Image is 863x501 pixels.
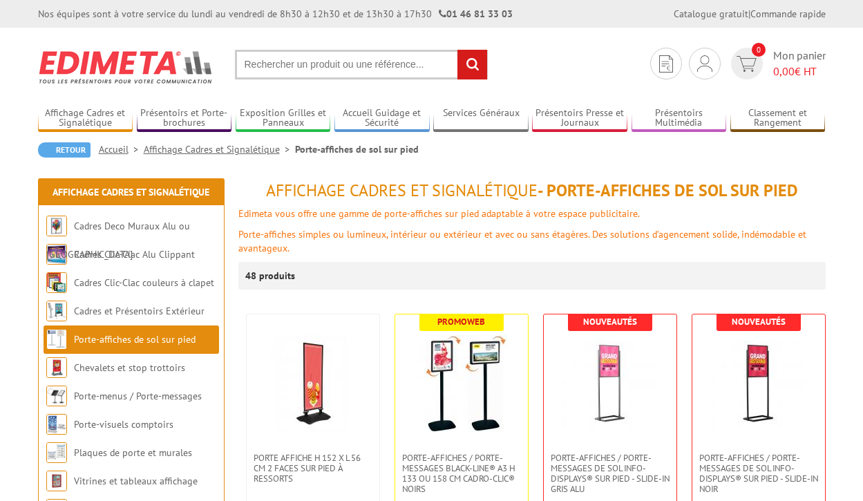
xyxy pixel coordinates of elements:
span: Porte-affiches / Porte-messages de sol Info-Displays® sur pied - Slide-in Gris Alu [551,453,670,494]
a: Cadres Deco Muraux Alu ou [GEOGRAPHIC_DATA] [46,220,190,261]
p: 48 produits [245,262,297,290]
font: Edimeta vous offre une gamme de porte-affiches sur pied adaptable à votre espace publicitaire. [238,207,640,220]
div: Nos équipes sont à votre service du lundi au vendredi de 8h30 à 12h30 et de 13h30 à 17h30 [38,7,513,21]
img: Edimeta [38,41,214,93]
a: Cadres Clic-Clac Alu Clippant [74,248,195,261]
span: Mon panier [773,48,826,79]
a: Présentoirs Presse et Journaux [532,107,627,130]
b: Nouveautés [583,316,637,328]
a: Commande rapide [750,8,826,20]
input: rechercher [457,50,487,79]
img: Porte-menus / Porte-messages [46,386,67,406]
li: Porte-affiches de sol sur pied [295,142,419,156]
img: Cadres Clic-Clac couleurs à clapet [46,272,67,293]
a: Affichage Cadres et Signalétique [38,107,133,130]
a: Chevalets et stop trottoirs [74,361,185,374]
img: Porte-affiches / Porte-messages de sol Info-Displays® sur pied - Slide-in Noir [710,335,807,432]
img: Porte Affiche H 152 x L 56 cm 2 faces sur pied à ressorts [265,335,361,432]
span: 0 [752,43,766,57]
a: Plaques de porte et murales [74,446,192,459]
img: Plaques de porte et murales [46,442,67,463]
a: Classement et Rangement [730,107,826,130]
a: Accueil Guidage et Sécurité [334,107,430,130]
a: Exposition Grilles et Panneaux [236,107,331,130]
a: Affichage Cadres et Signalétique [144,143,295,155]
a: Porte-affiches de sol sur pied [74,333,196,346]
span: 0,00 [773,64,795,78]
span: € HT [773,64,826,79]
span: Porte-affiches / Porte-messages de sol Info-Displays® sur pied - Slide-in Noir [699,453,818,494]
img: devis rapide [659,55,673,73]
a: Cadres et Présentoirs Extérieur [74,305,205,317]
a: Présentoirs et Porte-brochures [137,107,232,130]
a: Services Généraux [433,107,529,130]
img: Chevalets et stop trottoirs [46,357,67,378]
a: Porte-affiches / Porte-messages de sol Info-Displays® sur pied - Slide-in Noir [692,453,825,494]
span: Porte-affiches / Porte-messages Black-Line® A3 H 133 ou 158 cm Cadro-Clic® noirs [402,453,521,494]
a: Présentoirs Multimédia [632,107,727,130]
input: Rechercher un produit ou une référence... [235,50,488,79]
a: Porte-visuels comptoirs [74,418,173,431]
a: Cadres Clic-Clac couleurs à clapet [74,276,214,289]
img: Cadres Deco Muraux Alu ou Bois [46,216,67,236]
h1: - Porte-affiches de sol sur pied [238,182,826,200]
a: Porte-affiches / Porte-messages de sol Info-Displays® sur pied - Slide-in Gris Alu [544,453,676,494]
a: Porte Affiche H 152 x L 56 cm 2 faces sur pied à ressorts [247,453,379,484]
img: Porte-affiches de sol sur pied [46,329,67,350]
img: devis rapide [697,55,712,72]
strong: 01 46 81 33 03 [439,8,513,20]
a: Accueil [99,143,144,155]
b: Promoweb [437,316,485,328]
a: devis rapide 0 Mon panier 0,00€ HT [728,48,826,79]
img: devis rapide [737,56,757,72]
img: Porte-affiches / Porte-messages de sol Info-Displays® sur pied - Slide-in Gris Alu [562,335,658,432]
div: | [674,7,826,21]
a: Porte-menus / Porte-messages [74,390,202,402]
a: Vitrines et tableaux affichage [74,475,198,487]
img: Porte-affiches / Porte-messages Black-Line® A3 H 133 ou 158 cm Cadro-Clic® noirs [413,335,510,432]
a: Porte-affiches / Porte-messages Black-Line® A3 H 133 ou 158 cm Cadro-Clic® noirs [395,453,528,494]
a: Affichage Cadres et Signalétique [53,186,209,198]
img: Porte-visuels comptoirs [46,414,67,435]
font: Porte-affiches simples ou lumineux, intérieur ou extérieur et avec ou sans étagères. Des solution... [238,228,806,254]
img: Cadres et Présentoirs Extérieur [46,301,67,321]
span: Porte Affiche H 152 x L 56 cm 2 faces sur pied à ressorts [254,453,372,484]
span: Affichage Cadres et Signalétique [266,180,538,201]
a: Retour [38,142,91,158]
a: Catalogue gratuit [674,8,748,20]
b: Nouveautés [732,316,786,328]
